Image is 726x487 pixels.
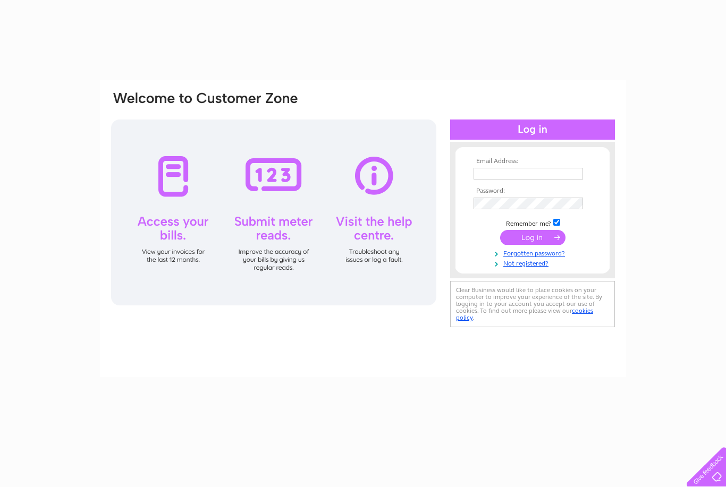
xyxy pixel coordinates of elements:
[471,158,594,165] th: Email Address:
[500,230,565,245] input: Submit
[474,247,594,258] a: Forgotten password?
[471,217,594,228] td: Remember me?
[471,187,594,195] th: Password:
[474,258,594,268] a: Not registered?
[456,307,593,321] a: cookies policy
[450,281,615,327] div: Clear Business would like to place cookies on your computer to improve your experience of the sit...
